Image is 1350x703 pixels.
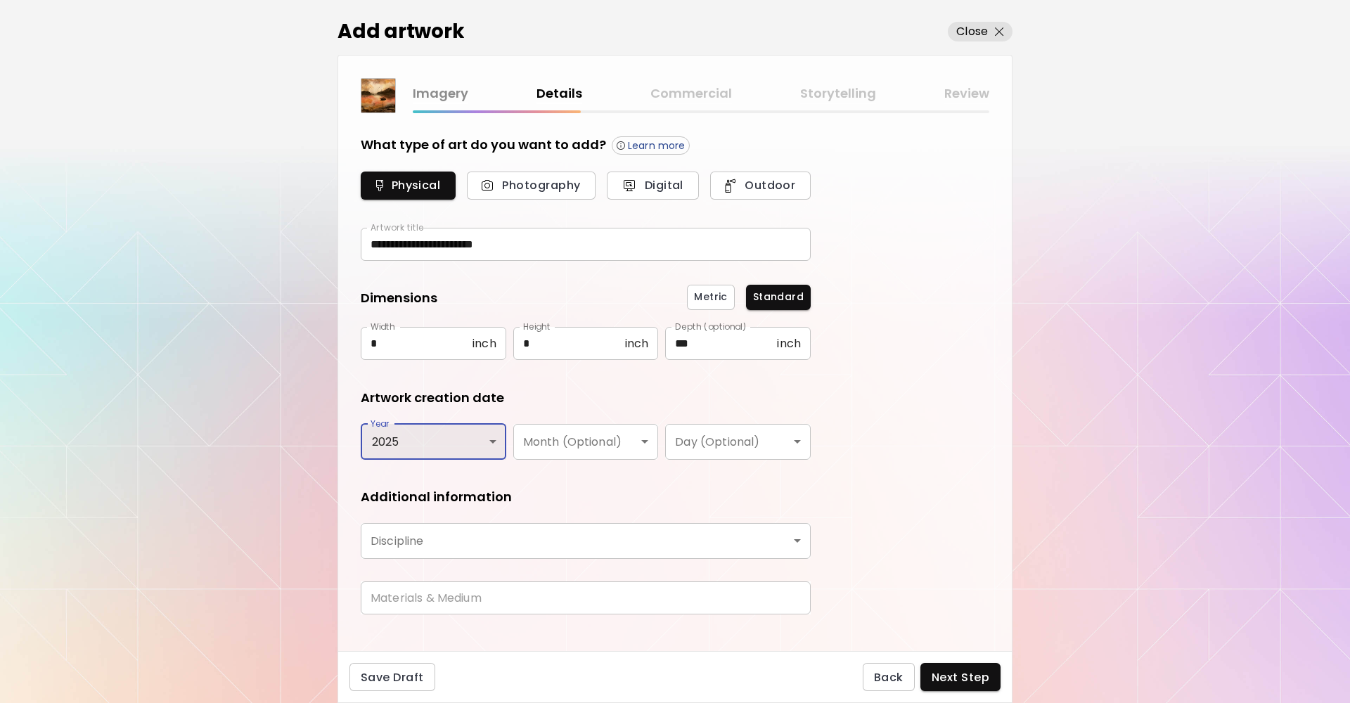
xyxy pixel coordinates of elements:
span: inch [472,337,496,350]
button: Photography [467,172,596,200]
span: Metric [694,290,727,304]
button: Physical [361,172,456,200]
button: Back [863,663,915,691]
button: Metric [687,285,734,310]
button: Save Draft [349,663,435,691]
div: ​ [665,424,811,460]
h5: Dimensions [361,289,437,310]
span: Digital [622,178,683,193]
span: Photography [482,178,580,193]
h5: Artwork creation date [361,389,504,407]
button: Outdoor [710,172,811,200]
span: Back [874,670,904,685]
span: inch [777,337,801,350]
span: inch [625,337,649,350]
span: Next Step [932,670,989,685]
p: Learn more [628,139,685,152]
span: Standard [753,290,804,304]
div: 2025 [361,424,506,460]
button: Digital [607,172,699,200]
a: Imagery [413,84,468,104]
button: Next Step [920,663,1001,691]
h5: Additional information [361,488,512,506]
button: Learn more [612,136,690,155]
h5: What type of art do you want to add? [361,136,606,155]
span: Save Draft [361,670,424,685]
img: thumbnail [361,79,395,112]
span: Outdoor [726,178,795,193]
div: ​ [361,523,811,559]
p: 2025 [372,435,495,449]
span: Physical [376,178,440,193]
button: Standard [746,285,811,310]
div: ​ [513,424,659,460]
